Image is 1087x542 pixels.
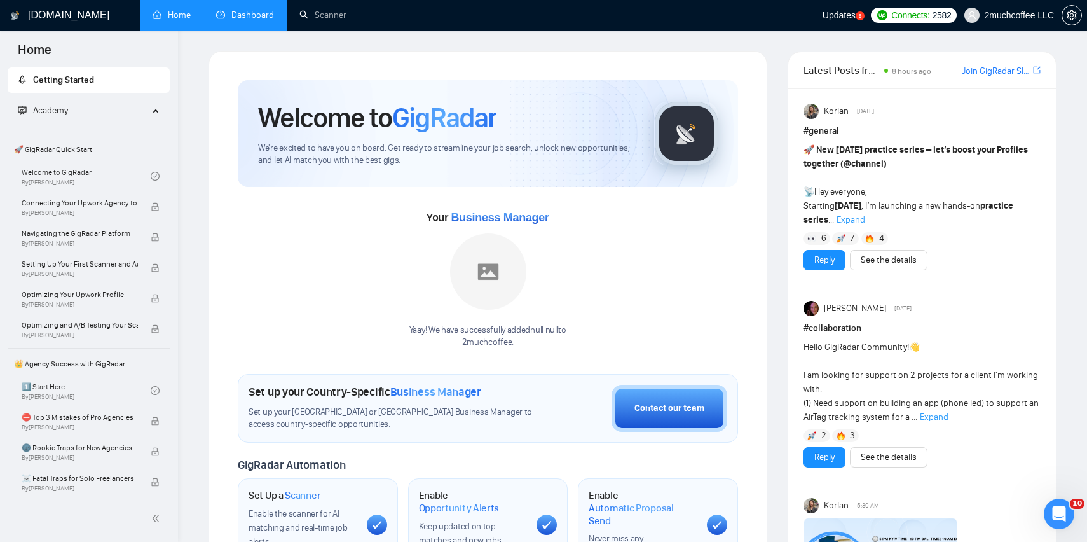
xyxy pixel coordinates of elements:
img: 🔥 [837,431,845,440]
div: Contact our team [634,401,704,415]
button: Reply [803,447,845,468]
a: 1️⃣ Start HereBy[PERSON_NAME] [22,377,151,405]
h1: # collaboration [803,321,1041,335]
span: Setting Up Your First Scanner and Auto-Bidder [22,258,138,270]
span: 6 [821,232,826,245]
span: 10 [1070,499,1084,509]
span: lock [151,478,160,487]
span: Home [8,41,62,67]
span: By [PERSON_NAME] [22,485,138,492]
a: Reply [814,253,835,267]
span: 🚀 [803,144,814,155]
span: Navigating the GigRadar Platform [22,227,138,240]
span: 👋 [909,342,920,352]
text: 5 [859,13,862,19]
a: homeHome [153,10,191,20]
span: Updates [823,10,856,20]
span: Hey everyone, Starting , I’m launching a new hands-on ... [803,144,1028,225]
span: lock [151,202,160,211]
span: Korlan [824,499,849,513]
span: 7 [850,232,854,245]
p: 2muchcoffee . [409,337,566,349]
span: ☠️ Fatal Traps for Solo Freelancers [22,472,138,485]
h1: # general [803,124,1041,138]
span: lock [151,294,160,303]
div: Yaay! We have successfully added null null to [409,324,566,349]
span: ⛔ Top 3 Mistakes of Pro Agencies [22,411,138,424]
span: 8 hours ago [892,67,931,76]
button: Reply [803,250,845,270]
span: By [PERSON_NAME] [22,270,138,278]
span: rocket [18,75,27,84]
span: Business Manager [390,385,481,399]
img: logo [11,6,20,26]
h1: Enable [419,489,527,514]
span: GigRadar Automation [238,458,345,472]
span: Academy [33,105,68,116]
span: double-left [151,512,164,525]
span: By [PERSON_NAME] [22,301,138,309]
img: 🚀 [807,431,816,440]
span: 📡 [803,186,814,197]
h1: Set up your Country-Specific [249,385,481,399]
a: dashboardDashboard [216,10,274,20]
span: lock [151,233,160,242]
span: check-circle [151,172,160,181]
a: Welcome to GigRadarBy[PERSON_NAME] [22,162,151,190]
a: searchScanner [299,10,346,20]
span: Business Manager [451,211,549,224]
a: export [1033,64,1041,76]
span: By [PERSON_NAME] [22,424,138,431]
h1: Enable [589,489,697,527]
span: 5:30 AM [857,500,879,511]
strong: [DATE] [835,200,861,211]
span: By [PERSON_NAME] [22,240,138,247]
span: 2 [821,429,826,442]
span: lock [151,263,160,272]
img: placeholder.png [450,233,526,310]
span: [DATE] [857,106,874,117]
span: fund-projection-screen [18,106,27,115]
img: Korlan [804,498,819,513]
li: Getting Started [8,67,170,93]
span: We're excited to have you on board. Get ready to streamline your job search, unlock new opportuni... [258,142,634,167]
span: By [PERSON_NAME] [22,454,138,462]
a: setting [1062,10,1082,20]
span: Optimizing and A/B Testing Your Scanner for Better Results [22,319,138,331]
span: user [967,11,976,20]
a: See the details [861,253,917,267]
span: lock [151,447,160,456]
img: gigradar-logo.png [655,102,718,165]
span: GigRadar [392,101,496,135]
span: Automatic Proposal Send [589,502,697,527]
iframe: Intercom live chat [1044,499,1074,529]
span: 🌚 Rookie Traps for New Agencies [22,441,138,454]
span: By [PERSON_NAME] [22,331,138,339]
span: Expand [920,412,948,422]
img: 👀 [807,234,816,243]
h1: Welcome to [258,101,496,135]
span: 3 [850,429,855,442]
span: Expand [837,214,865,225]
span: 2582 [933,8,952,22]
span: export [1033,65,1041,75]
button: See the details [850,250,927,270]
span: 4 [879,232,884,245]
span: 👑 Agency Success with GigRadar [9,351,168,377]
span: Korlan [824,104,849,118]
h1: Set Up a [249,489,320,502]
span: [PERSON_NAME] [824,302,886,316]
span: Latest Posts from the GigRadar Community [803,62,880,78]
span: Optimizing Your Upwork Profile [22,288,138,301]
a: See the details [861,450,917,464]
span: Academy [18,105,68,116]
img: 🚀 [837,234,845,243]
span: Hello GigRadar Community! I am looking for support on 2 projects for a client I'm working with. (... [803,342,1039,422]
span: check-circle [151,386,160,395]
button: See the details [850,447,927,468]
img: Julie McCarter [804,301,819,316]
span: Scanner [285,489,320,502]
a: 5 [856,11,865,20]
span: [DATE] [894,303,912,314]
span: Connects: [891,8,929,22]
